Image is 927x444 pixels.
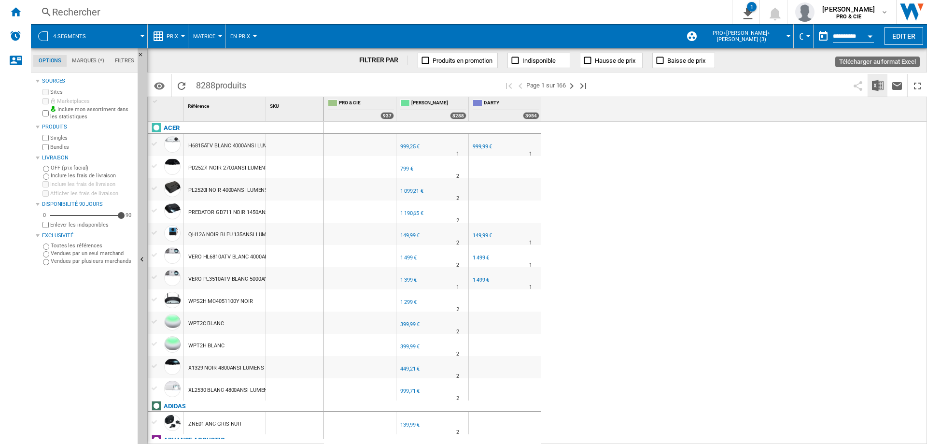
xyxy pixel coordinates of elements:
span: SKU [270,103,279,109]
div: Délai de livraison : 1 jour [529,149,532,159]
input: Vendues par un seul marchand [43,251,49,258]
div: H6815ATV BLANC 4000ANSI LUMENS [188,135,278,157]
div: 1 099,21 € [400,188,423,194]
button: Produits en promotion [418,53,498,68]
div: Exclusivité [42,232,134,240]
label: Inclure mon assortiment dans les statistiques [50,106,134,121]
button: Dernière page [577,74,589,97]
input: OFF (prix facial) [43,166,49,172]
div: Délai de livraison : 2 jours [456,428,459,437]
div: 999,25 € [400,143,420,150]
input: Inclure les frais de livraison [43,173,49,180]
div: 139,99 € [399,420,420,430]
div: Cliquez pour filtrer sur cette marque [164,401,185,412]
div: 149,99 € [473,232,492,239]
img: alerts-logo.svg [10,30,21,42]
div: Délai de livraison : 1 jour [529,283,532,292]
div: 1 499 € [400,255,417,261]
div: Disponibilité 90 Jours [42,201,134,208]
div: Délai de livraison : 2 jours [456,305,459,315]
md-tab-item: Filtres [110,55,140,67]
div: 149,99 € [399,231,420,241]
input: Inclure mon assortiment dans les statistiques [42,107,49,119]
div: 399,99 € [399,320,420,329]
div: Délai de livraison : 2 jours [456,194,459,203]
button: € [799,24,808,48]
input: Bundles [42,144,49,150]
span: Prix [167,33,178,40]
label: Toutes les références [51,242,134,249]
div: Délai de livraison : 2 jours [456,327,459,337]
div: 399,99 € [399,342,420,352]
div: 1 399 € [400,277,417,283]
button: Plein écran [908,74,927,97]
div: 449,21 € [399,364,420,374]
img: profile.jpg [795,2,815,22]
div: VERO HL6810ATV BLANC 4000ANSI LUMENS [188,246,295,268]
div: X1329 NOIR 4800ANSI LUMENS [188,357,264,379]
div: 1 399 € [399,275,417,285]
div: 8288 offers sold by BOULANGER [450,112,466,119]
input: Sites [42,89,49,95]
div: 1 499 € [471,275,489,285]
div: 1 499 € [399,253,417,263]
input: Inclure les frais de livraison [42,181,49,187]
div: 999,71 € [400,388,420,394]
span: DARTY [484,100,539,108]
div: Délai de livraison : 1 jour [529,238,532,248]
button: Télécharger au format Excel [868,74,887,97]
div: 1 499 € [471,253,489,263]
button: Masquer [138,48,149,66]
div: Délai de livraison : 1 jour [456,149,459,159]
div: 999,99 € [471,142,492,152]
span: 4 segments [53,33,86,40]
input: Toutes les références [43,243,49,250]
div: Délai de livraison : 2 jours [456,260,459,270]
button: Indisponible [507,53,570,68]
div: WPT2H BLANC [188,335,225,357]
button: Matrice [193,24,220,48]
div: 1 499 € [473,277,489,283]
span: € [799,31,803,42]
div: [PERSON_NAME] 8288 offers sold by BOULANGER [398,97,468,121]
div: 999,99 € [473,143,492,150]
label: Sites [50,88,134,96]
button: En Prix [230,24,255,48]
div: PL2520I NOIR 4000ANSI LUMENS [188,179,268,201]
div: 90 [123,212,134,219]
div: 937 offers sold by PRO & CIE [380,112,394,119]
div: Prix [153,24,183,48]
div: 0 [41,212,48,219]
div: Délai de livraison : 2 jours [456,394,459,403]
span: PRO+[PERSON_NAME]+[PERSON_NAME] (3) [699,30,784,43]
div: Produits [42,123,134,131]
label: Vendues par un seul marchand [51,250,134,257]
div: 799 € [399,164,413,174]
span: Référence [188,103,209,109]
div: 999,25 € [399,142,420,152]
div: ZNE01 ANC GRIS NUIT [188,413,242,435]
div: PD2527I NOIR 2700ANSI LUMENS [188,157,268,179]
label: Enlever les indisponibles [50,221,134,229]
span: [PERSON_NAME] [822,4,875,14]
label: Vendues par plusieurs marchands [51,258,134,265]
div: PREDATOR GD711 NOIR 1450ANSI LUMENS [188,201,293,224]
div: 399,99 € [400,321,420,328]
div: 799 € [400,166,413,172]
div: 149,99 € [471,231,492,241]
label: Inclure les frais de livraison [50,181,134,188]
div: Sort None [164,97,183,112]
button: >Page précédente [515,74,526,97]
div: Délai de livraison : 2 jours [456,172,459,181]
div: 399,99 € [400,344,420,350]
div: 999,71 € [399,387,420,396]
span: Indisponible [522,57,556,64]
b: PRO & CIE [836,14,861,20]
md-menu: Currency [794,24,814,48]
div: VERO PL3510ATV BLANC 5000ANSI LUMENS [188,268,295,290]
div: 1 499 € [473,255,489,261]
button: PRO+[PERSON_NAME]+[PERSON_NAME] (3) [699,24,788,48]
div: DARTY 3954 offers sold by DARTY [471,97,541,121]
input: Marketplaces [42,98,49,104]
